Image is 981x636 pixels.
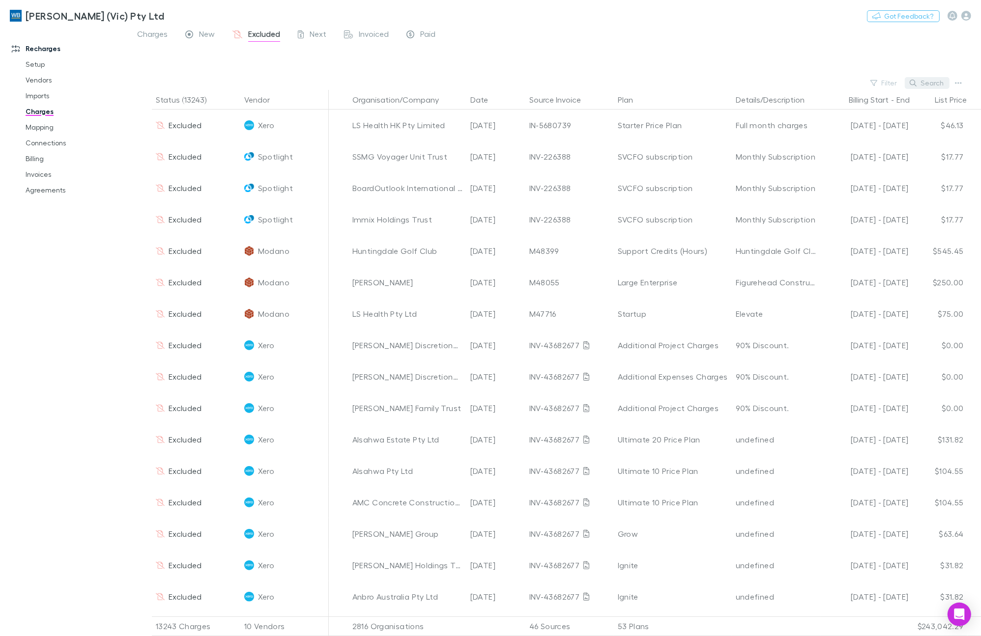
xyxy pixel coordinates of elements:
[352,455,462,487] div: Alsahwa Pty Ltd
[529,424,610,455] div: INV-43682677
[909,392,968,424] div: $0.00
[824,204,909,235] div: [DATE] - [DATE]
[244,466,254,476] img: Xero's Logo
[736,298,816,330] div: Elevate
[258,455,274,487] span: Xero
[909,172,968,204] div: $17.77
[352,550,462,581] div: [PERSON_NAME] Holdings Trust
[244,309,254,319] img: Modano's Logo
[736,581,816,612] div: undefined
[258,361,274,392] span: Xero
[244,277,254,287] img: Modano's Logo
[618,298,728,330] div: Startup
[169,435,202,444] span: Excluded
[824,90,920,110] div: -
[736,518,816,550] div: undefined
[909,110,968,141] div: $46.13
[16,119,136,135] a: Mapping
[240,616,329,636] div: 10 Vendors
[736,424,816,455] div: undefined
[935,90,979,110] button: List Price
[618,392,728,424] div: Additional Project Charges
[352,581,462,612] div: Anbro Australia Pty Ltd
[618,267,728,298] div: Large Enterprise
[244,340,254,350] img: Xero's Logo
[258,487,274,518] span: Xero
[849,90,889,110] button: Billing Start
[16,88,136,104] a: Imports
[824,392,909,424] div: [DATE] - [DATE]
[169,372,202,381] span: Excluded
[169,215,202,224] span: Excluded
[618,518,728,550] div: Grow
[909,298,968,330] div: $75.00
[244,529,254,539] img: Xero's Logo
[529,204,610,235] div: INV-226388
[909,518,968,550] div: $63.64
[618,487,728,518] div: Ultimate 10 Price Plan
[2,41,136,56] a: Recharges
[466,235,525,267] div: [DATE]
[352,298,462,330] div: LS Health Pty Ltd
[909,141,968,172] div: $17.77
[529,90,593,110] button: Source Invoice
[529,330,610,361] div: INV-43682677
[352,330,462,361] div: [PERSON_NAME] Discretionary Trust
[169,152,202,161] span: Excluded
[824,361,909,392] div: [DATE] - [DATE]
[352,204,462,235] div: Immix Holdings Trust
[529,235,610,267] div: M48399
[359,29,389,42] span: Invoiced
[258,235,289,267] span: Modano
[824,110,909,141] div: [DATE] - [DATE]
[466,110,525,141] div: [DATE]
[420,29,435,42] span: Paid
[352,141,462,172] div: SSMG Voyager Unit Trust
[824,581,909,612] div: [DATE] - [DATE]
[352,172,462,204] div: BoardOutlook International Pty Ltd
[909,330,968,361] div: $0.00
[618,235,728,267] div: Support Credits (Hours)
[824,172,909,204] div: [DATE] - [DATE]
[258,298,289,330] span: Modano
[618,141,728,172] div: SVCFO subscription
[169,120,202,130] span: Excluded
[466,455,525,487] div: [DATE]
[352,110,462,141] div: LS Health HK Pty Limited
[466,141,525,172] div: [DATE]
[466,550,525,581] div: [DATE]
[199,29,215,42] span: New
[736,392,816,424] div: 90% Discount.
[909,424,968,455] div: $131.82
[529,550,610,581] div: INV-43682677
[824,267,909,298] div: [DATE] - [DATE]
[169,529,202,538] span: Excluded
[258,204,293,235] span: Spotlight
[824,550,909,581] div: [DATE] - [DATE]
[909,267,968,298] div: $250.00
[618,90,645,110] button: Plan
[529,392,610,424] div: INV-43682677
[244,90,282,110] button: Vendor
[169,466,202,475] span: Excluded
[529,110,610,141] div: IN-5680739
[618,581,728,612] div: Ignite
[909,550,968,581] div: $31.82
[258,550,274,581] span: Xero
[4,4,170,28] a: [PERSON_NAME] (Vic) Pty Ltd
[352,487,462,518] div: AMC Concrete Constructions Pty Ltd
[466,172,525,204] div: [DATE]
[169,277,202,287] span: Excluded
[244,592,254,602] img: Xero's Logo
[736,172,816,204] div: Monthly Subscription
[909,581,968,612] div: $31.82
[352,90,451,110] button: Organisation/Company
[169,592,202,601] span: Excluded
[618,330,728,361] div: Additional Project Charges
[529,361,610,392] div: INV-43682677
[169,498,202,507] span: Excluded
[244,215,254,224] img: Spotlight's Logo
[244,498,254,507] img: Xero's Logo
[614,616,732,636] div: 53 Plans
[137,29,168,42] span: Charges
